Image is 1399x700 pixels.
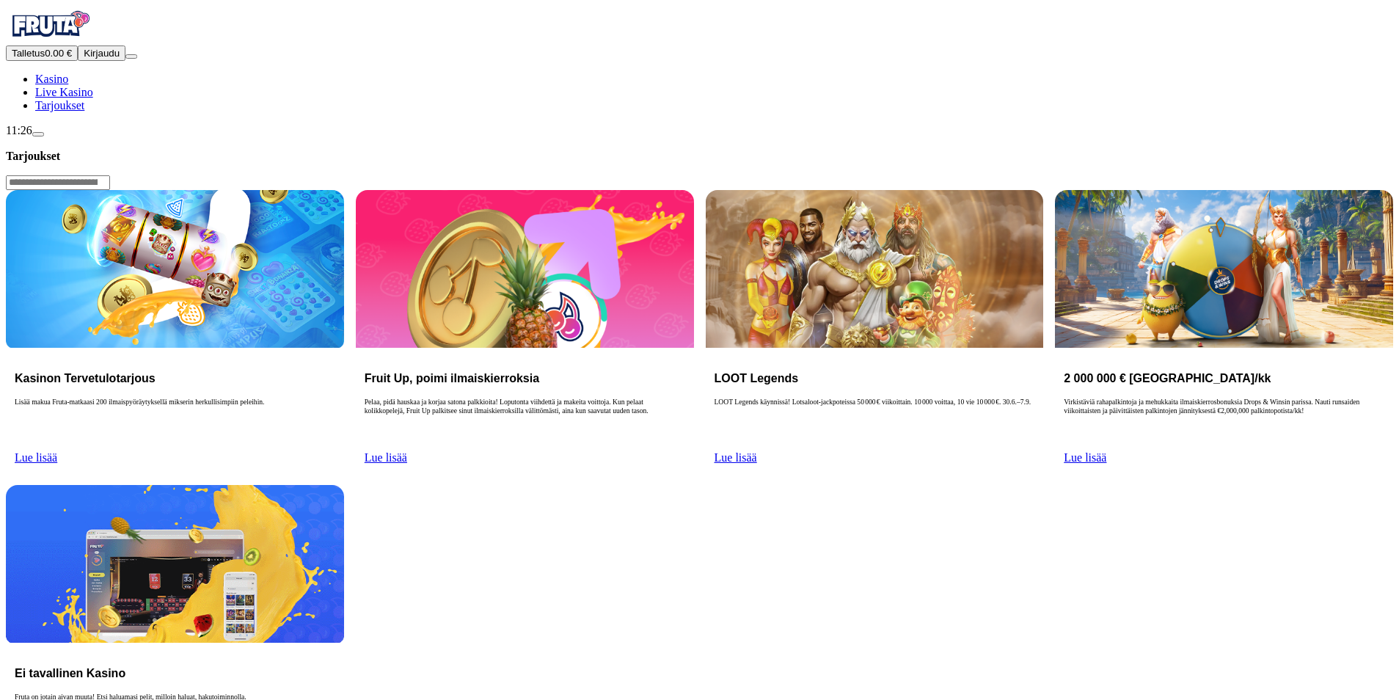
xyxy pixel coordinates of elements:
[365,371,685,385] h3: Fruit Up, poimi ilmaiskierroksia
[35,73,68,85] span: Kasino
[45,48,72,59] span: 0.00 €
[15,666,335,680] h3: Ei tavallinen Kasino
[1064,371,1384,385] h3: 2 000 000 € [GEOGRAPHIC_DATA]/kk
[84,48,120,59] span: Kirjaudu
[356,190,694,348] img: Fruit Up, poimi ilmaiskierroksia
[32,132,44,136] button: live-chat
[125,54,137,59] button: menu
[715,398,1035,445] p: LOOT Legends käynnissä! Lotsaloot‑jackpoteissa 50 000 € viikoittain. 10 000 voittaa, 10 vie 10 00...
[35,73,68,85] a: diamond iconKasino
[15,371,335,385] h3: Kasinon Tervetulotarjous
[6,190,344,348] img: Kasinon Tervetulotarjous
[35,99,84,112] span: Tarjoukset
[35,86,93,98] span: Live Kasino
[365,451,407,464] a: Lue lisää
[6,149,1393,163] h3: Tarjoukset
[365,398,685,445] p: Pelaa, pidä hauskaa ja korjaa satona palkkioita! Loputonta viihdettä ja makeita voittoja. Kun pel...
[6,6,1393,112] nav: Primary
[715,371,1035,385] h3: LOOT Legends
[715,451,757,464] a: Lue lisää
[6,124,32,136] span: 11:26
[12,48,45,59] span: Talletus
[6,175,110,190] input: Search
[706,190,1044,348] img: LOOT Legends
[15,451,57,464] a: Lue lisää
[1055,190,1393,348] img: 2 000 000 € Palkintopotti/kk
[6,45,78,61] button: Talletusplus icon0.00 €
[35,86,93,98] a: poker-chip iconLive Kasino
[6,6,94,43] img: Fruta
[6,32,94,45] a: Fruta
[15,398,335,445] p: Lisää makua Fruta-matkaasi 200 ilmaispyöräytyksellä mikserin herkullisimpiin peleihin.
[35,99,84,112] a: gift-inverted iconTarjoukset
[78,45,125,61] button: Kirjaudu
[1064,398,1384,445] p: Virkistäviä rahapalkintoja ja mehukkaita ilmaiskierrosbonuksia Drops & Winsin parissa. Nauti runs...
[6,485,344,643] img: Ei tavallinen Kasino
[1064,451,1106,464] a: Lue lisää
